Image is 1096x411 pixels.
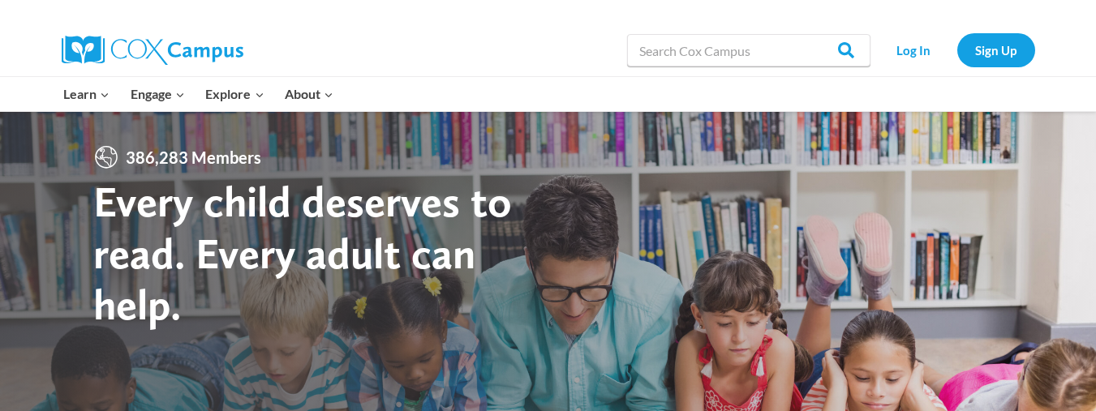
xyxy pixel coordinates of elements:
nav: Secondary Navigation [879,33,1035,66]
span: Engage [131,83,185,105]
nav: Primary Navigation [54,77,344,111]
a: Log In [879,33,949,66]
input: Search Cox Campus [627,34,870,66]
span: Learn [63,83,110,105]
span: 386,283 Members [119,144,268,170]
span: Explore [205,83,264,105]
a: Sign Up [957,33,1035,66]
img: Cox Campus [62,36,243,65]
span: About [285,83,333,105]
strong: Every child deserves to read. Every adult can help. [93,175,512,330]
